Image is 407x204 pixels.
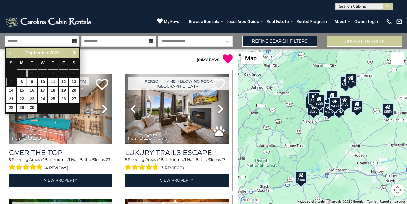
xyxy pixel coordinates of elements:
a: 10 [38,78,48,86]
a: Owner Login [351,17,381,26]
span: 5 [9,157,11,162]
a: 25 [48,95,58,103]
span: 4 [158,157,161,162]
span: Friday [62,61,65,65]
a: Report a map error [380,200,405,203]
a: Terms (opens in new tab) [367,200,376,203]
span: 17 [222,157,225,162]
span: $297 [139,132,157,142]
span: Thursday [52,61,54,65]
a: 18 [48,87,58,95]
a: Open this area in Google Maps (opens a new window) [239,196,260,204]
span: 0 [198,57,201,62]
span: from [128,136,138,141]
span: Next [72,50,77,55]
div: $230 [306,95,317,108]
div: Sleeping Areas / Bathrooms / Sleeps: [9,157,112,172]
span: ( ) [197,57,202,62]
a: 13 [69,78,79,86]
button: Toggle fullscreen view [391,52,404,65]
span: daily [43,136,52,141]
a: View Property [125,174,228,187]
a: 22 [17,95,27,103]
a: Add to favorites [96,78,108,92]
img: Google [239,196,260,204]
a: 26 [59,95,68,103]
a: 12 [59,78,68,86]
a: 24 [38,95,48,103]
a: Real Estate [264,17,292,26]
a: 15 [17,87,27,95]
span: 2025 [50,50,60,55]
span: Saturday [73,61,75,65]
a: [PERSON_NAME] / Blowing Rock, [GEOGRAPHIC_DATA] [128,77,228,90]
span: from [12,136,22,141]
span: Map data ©2025 Google [328,200,363,203]
div: $550 [382,103,394,116]
span: Sunday [10,61,12,65]
a: 11 [48,78,58,86]
span: daily [159,136,168,141]
a: 8 [17,78,27,86]
div: $125 [309,89,320,102]
span: (3 reviews) [160,164,184,172]
a: Over The Top [9,148,112,157]
span: 1 Half Baths / [185,157,209,162]
a: 23 [27,95,37,103]
img: thumbnail_168695581.jpeg [125,74,228,144]
div: $580 [296,171,307,184]
div: $297 [352,100,363,113]
a: 20 [69,87,79,95]
a: 29 [17,104,27,112]
a: 27 [69,95,79,103]
span: September [25,50,48,55]
div: Sleeping Areas / Bathrooms / Sleeps: [125,157,228,172]
img: mail-regular-white.png [396,18,402,25]
span: 1 Half Baths / [69,157,93,162]
button: Change map style [241,52,263,64]
span: $625 [23,132,41,142]
span: 5 [125,157,127,162]
a: Luxury Trails Escape [125,148,228,157]
span: Tuesday [31,61,33,65]
div: $130 [339,96,350,109]
div: $225 [308,103,320,116]
a: Local Area Guide [224,17,262,26]
a: 30 [27,104,37,112]
span: 23 [106,157,110,162]
a: Browse Rentals [186,17,222,26]
a: Rental Program [293,17,330,26]
a: 14 [6,87,16,95]
div: $480 [329,97,341,110]
span: 4 [42,157,45,162]
div: $375 [323,103,335,116]
button: Update Results [327,36,402,47]
a: My Favs [157,18,179,25]
span: My Favs [164,19,179,25]
div: $175 [340,76,351,89]
div: $140 [333,102,345,115]
img: phone-regular-white.png [386,18,392,25]
img: White-1-2.png [5,15,93,28]
div: $425 [308,92,320,104]
div: $625 [314,95,325,108]
span: Map [245,55,257,61]
a: Refine Search Filters [242,36,318,47]
a: View Property [9,174,112,187]
a: 17 [38,87,48,95]
button: Keyboard shortcuts [297,200,325,204]
a: (0)MY FAVS [197,57,220,62]
a: 16 [27,87,37,95]
a: Next [71,49,79,57]
button: Map camera controls [391,184,404,196]
span: (4 reviews) [44,164,68,172]
div: $175 [345,73,357,86]
a: About [331,17,350,26]
a: 19 [59,87,68,95]
span: Monday [20,61,24,65]
a: 28 [6,104,16,112]
a: 9 [27,78,37,86]
div: $349 [326,91,338,103]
